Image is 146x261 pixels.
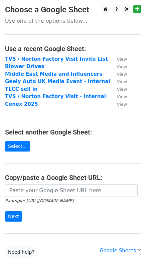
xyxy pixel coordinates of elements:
small: View [117,79,127,84]
a: TVS / Norton Factory Visit Invite List [5,56,108,62]
small: Example: [URL][DOMAIN_NAME] [5,198,74,203]
small: View [117,87,127,92]
h4: Select another Google Sheet: [5,128,141,136]
input: Paste your Google Sheet URL here [5,184,138,197]
p: Use one of the options below... [5,17,141,24]
a: Geely Auto UK Media Event - Internal [5,78,110,84]
small: View [117,102,127,107]
h4: Copy/paste a Google Sheet URL: [5,174,141,182]
a: View [110,56,127,62]
input: Next [5,211,22,222]
a: Select... [5,141,30,152]
a: Need help? [5,247,37,257]
a: TVS / Norton Factory Visit - Internal [5,93,106,99]
a: Cenex 2025 [5,101,38,107]
a: View [110,101,127,107]
a: TLCC sell in [5,86,37,92]
h3: Choose a Google Sheet [5,5,141,15]
small: View [117,94,127,99]
a: View [110,71,127,77]
a: View [110,86,127,92]
a: Middle East Media and Influencers [5,71,102,77]
small: View [117,57,127,62]
small: View [117,72,127,77]
h4: Use a recent Google Sheet: [5,45,141,53]
a: Google Sheets [100,248,141,254]
small: View [117,64,127,69]
a: Blower Drives [5,63,44,69]
a: View [110,93,127,99]
a: View [110,78,127,84]
a: View [110,63,127,69]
